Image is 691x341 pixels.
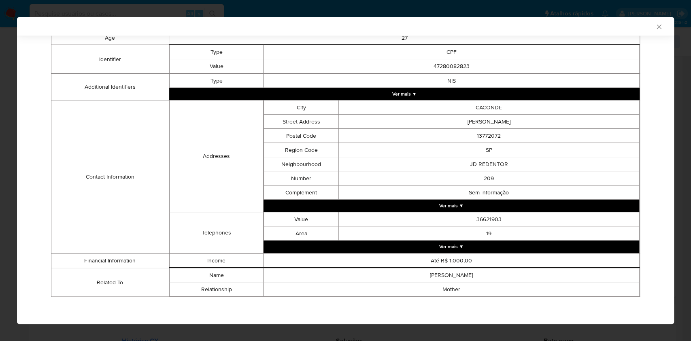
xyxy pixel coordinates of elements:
td: Neighbourhood [264,157,339,171]
td: Additional Identifiers [51,74,169,100]
td: Telephones [169,212,263,253]
td: Related To [51,268,169,297]
td: Postal Code [264,129,339,143]
td: Area [264,226,339,241]
td: Identifier [51,45,169,74]
td: 36621903 [339,212,639,226]
td: Type [169,45,263,59]
td: Addresses [169,100,263,212]
td: Type [169,74,263,88]
td: 13772072 [339,129,639,143]
td: 19 [339,226,639,241]
td: CACONDE [339,100,639,115]
td: Value [169,59,263,73]
td: Mother [264,282,640,296]
button: Expand array [264,241,639,253]
td: Value [264,212,339,226]
button: Expand array [264,200,639,212]
td: Number [264,171,339,185]
td: Income [169,254,263,268]
td: NIS [264,74,640,88]
td: 47280082823 [264,59,640,73]
td: CPF [264,45,640,59]
td: Sem informação [339,185,639,200]
td: 27 [169,31,640,45]
td: [PERSON_NAME] [264,268,640,282]
td: Até R$ 1.000,00 [264,254,640,268]
td: Financial Information [51,254,169,268]
td: City [264,100,339,115]
td: Street Address [264,115,339,129]
button: Expand array [169,88,640,100]
td: JD REDENTOR [339,157,639,171]
td: Complement [264,185,339,200]
td: Name [169,268,263,282]
button: Fechar a janela [655,23,662,30]
div: closure-recommendation-modal [17,17,674,324]
td: SP [339,143,639,157]
td: Relationship [169,282,263,296]
td: [PERSON_NAME] [339,115,639,129]
td: 209 [339,171,639,185]
td: Region Code [264,143,339,157]
td: Age [51,31,169,45]
td: Contact Information [51,100,169,254]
